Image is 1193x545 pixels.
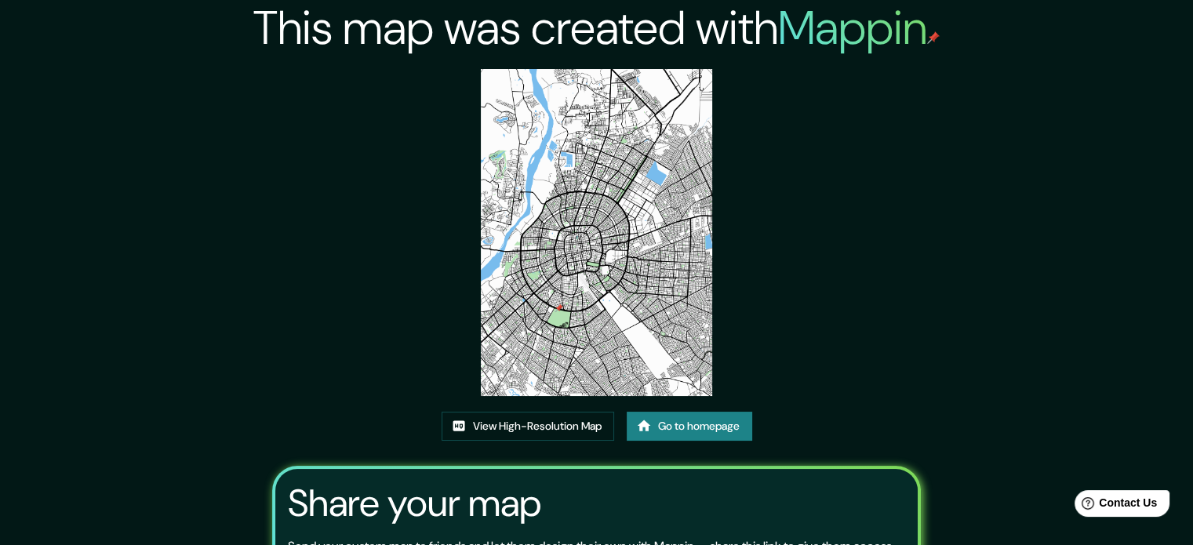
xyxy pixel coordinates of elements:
[481,69,712,396] img: created-map
[927,31,940,44] img: mappin-pin
[1053,484,1176,528] iframe: Help widget launcher
[627,412,752,441] a: Go to homepage
[288,481,541,525] h3: Share your map
[442,412,614,441] a: View High-Resolution Map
